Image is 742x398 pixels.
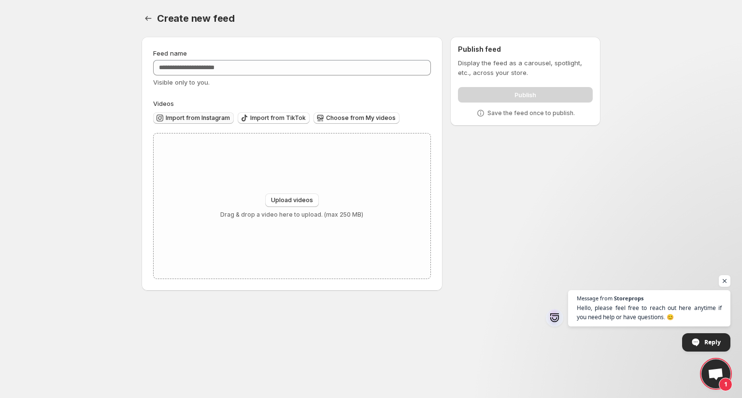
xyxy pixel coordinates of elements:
span: Videos [153,100,174,107]
span: Feed name [153,49,187,57]
span: Import from TikTok [250,114,306,122]
h2: Publish feed [458,44,593,54]
p: Save the feed once to publish. [487,109,575,117]
span: Storeprops [614,295,643,301]
button: Import from Instagram [153,112,234,124]
span: 1 [719,378,732,391]
span: Upload videos [271,196,313,204]
span: Visible only to you. [153,78,210,86]
span: Reply [704,334,721,351]
span: Import from Instagram [166,114,230,122]
button: Upload videos [265,193,319,207]
button: Settings [142,12,155,25]
button: Choose from My videos [314,112,400,124]
div: Open chat [701,359,730,388]
p: Display the feed as a carousel, spotlight, etc., across your store. [458,58,593,77]
span: Hello, please feel free to reach out here anytime if you need help or have questions. 😊 [577,303,722,322]
span: Create new feed [157,13,235,24]
span: Choose from My videos [326,114,396,122]
button: Import from TikTok [238,112,310,124]
p: Drag & drop a video here to upload. (max 250 MB) [220,211,363,219]
span: Message from [577,295,613,301]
